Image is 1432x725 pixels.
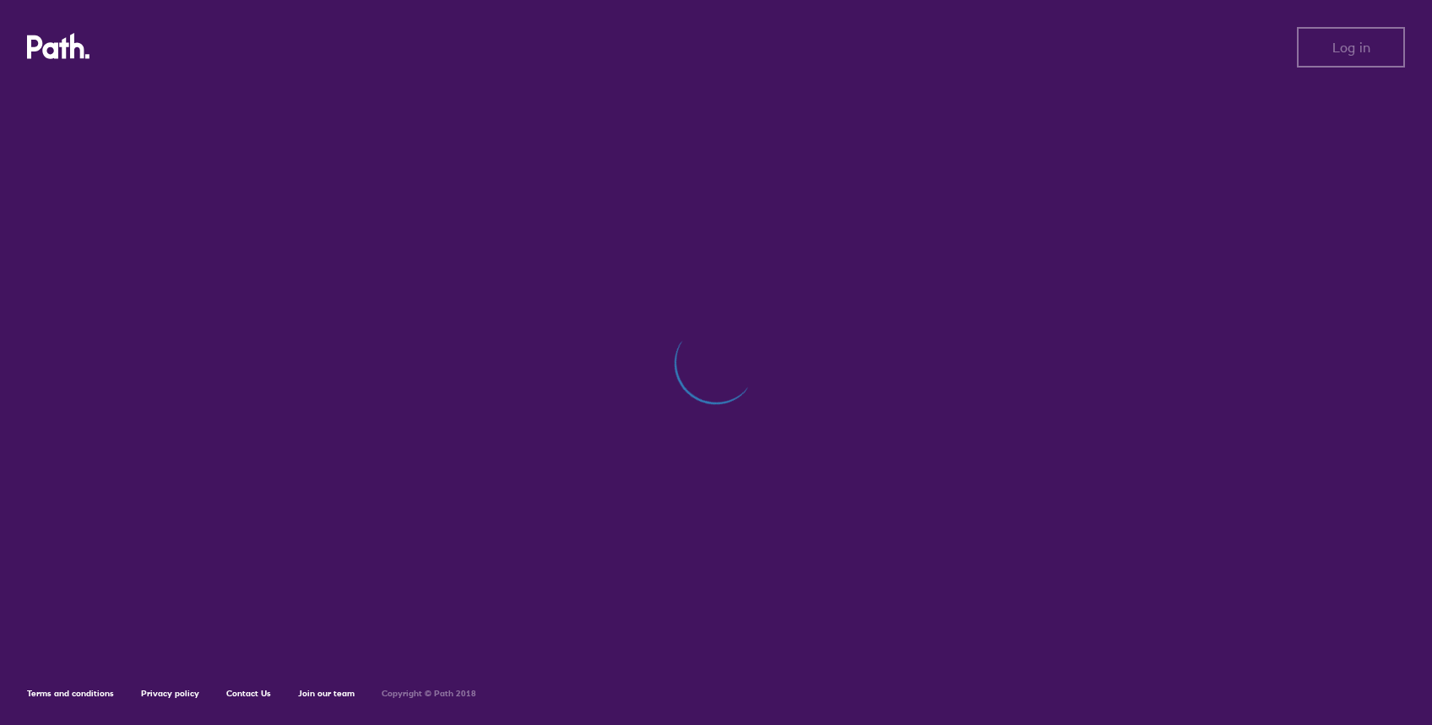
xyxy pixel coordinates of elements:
[298,688,355,699] a: Join our team
[141,688,199,699] a: Privacy policy
[27,688,114,699] a: Terms and conditions
[1297,27,1405,68] button: Log in
[1332,40,1370,55] span: Log in
[226,688,271,699] a: Contact Us
[382,689,476,699] h6: Copyright © Path 2018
